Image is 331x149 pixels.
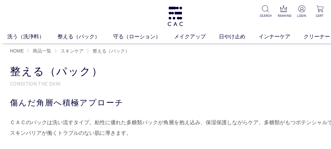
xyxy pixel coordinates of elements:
[61,48,84,54] span: スキンケア
[167,7,184,26] img: logo
[10,48,24,54] a: HOME
[33,48,51,54] span: 商品一覧
[7,33,58,41] a: 洗う（洗浄料）
[31,48,51,54] a: 商品一覧
[314,5,326,18] a: CART
[296,13,308,18] p: LOGIN
[314,13,326,18] p: CART
[55,48,85,54] li: 〉
[296,5,308,18] a: LOGIN
[259,33,304,41] a: インナーケア
[278,13,289,18] p: RANKING
[59,48,84,54] a: スキンケア
[260,5,271,18] a: SEARCH
[278,5,289,18] a: RANKING
[260,13,271,18] p: SEARCH
[91,48,130,54] a: 整える（パック）
[27,48,53,54] li: 〉
[58,33,113,41] a: 整える（パック）
[93,48,130,54] span: 整える（パック）
[174,33,219,41] a: メイクアップ
[87,48,131,54] li: 〉
[113,33,174,41] a: 守る（ローション）
[219,33,259,41] a: 日やけ止め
